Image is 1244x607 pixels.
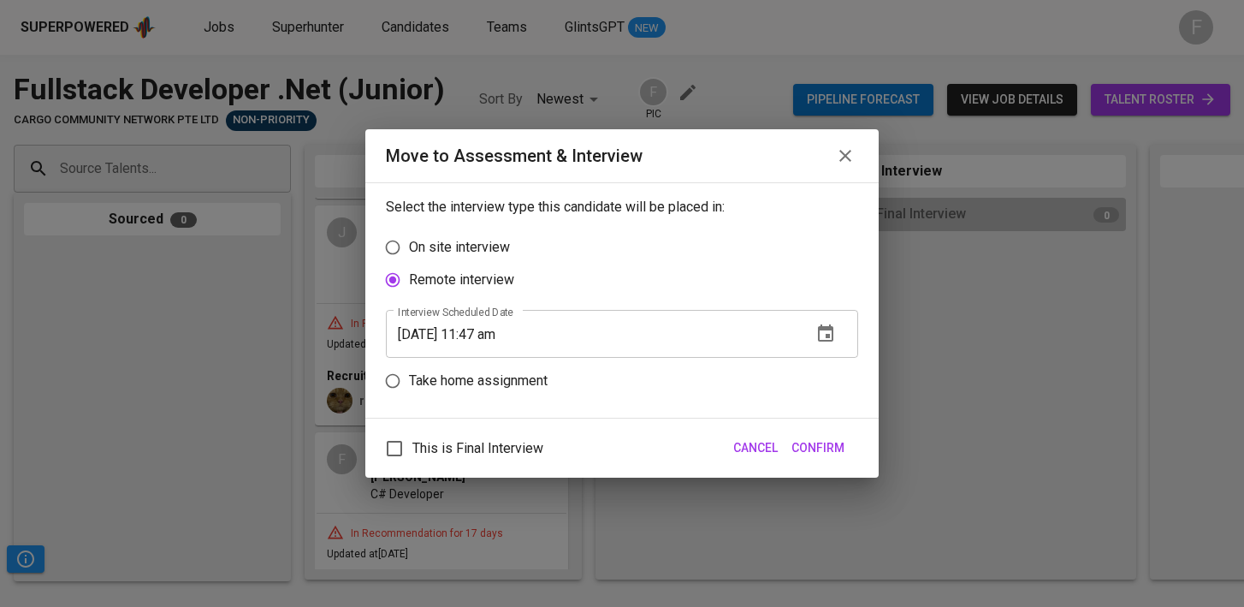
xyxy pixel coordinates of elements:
span: Confirm [791,437,844,459]
p: Take home assignment [409,371,548,391]
button: Cancel [726,432,785,464]
span: Cancel [733,437,778,459]
p: Remote interview [409,270,514,290]
div: Move to Assessment & Interview [386,144,643,169]
p: Select the interview type this candidate will be placed in: [386,197,858,217]
span: This is Final Interview [412,438,543,459]
button: Confirm [785,432,851,464]
p: On site interview [409,237,510,258]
